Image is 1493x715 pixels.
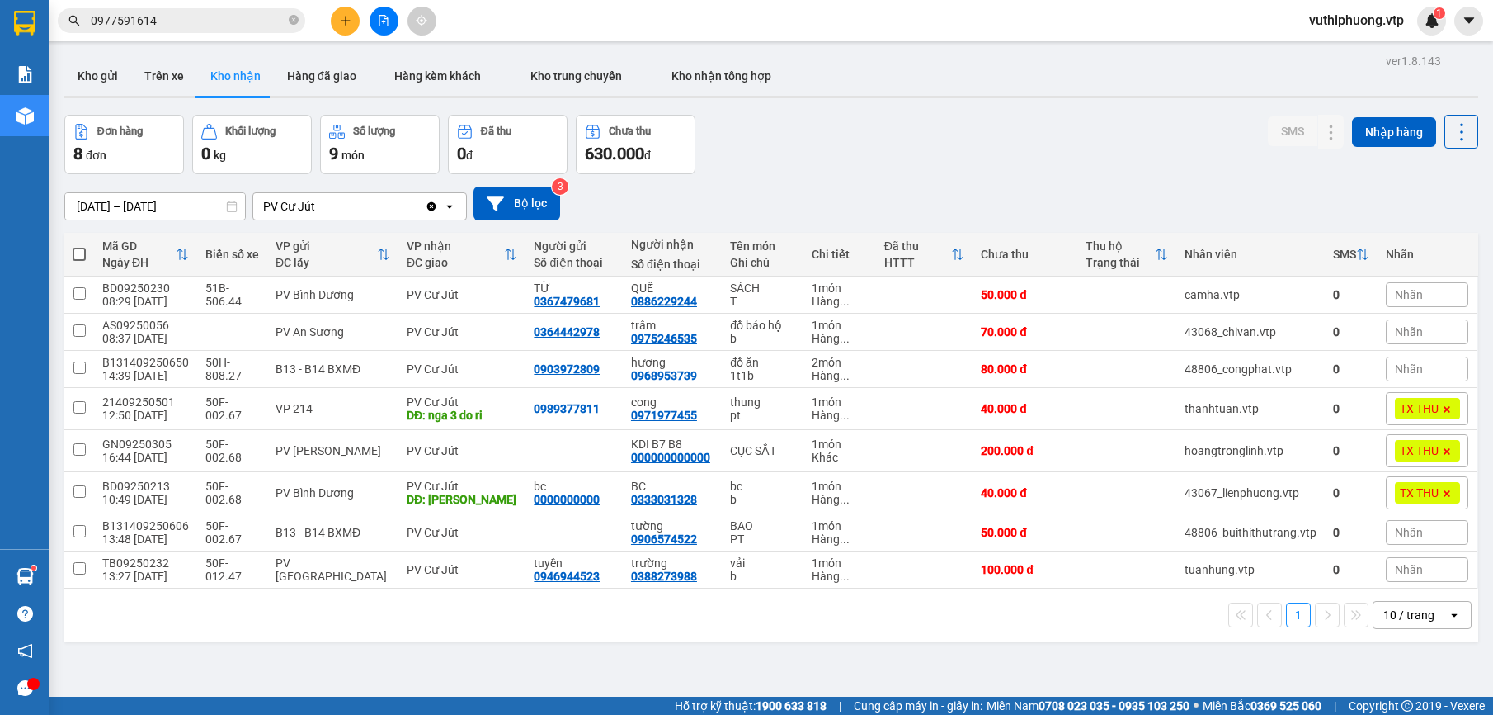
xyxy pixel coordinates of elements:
div: tường [631,519,714,533]
div: PV Cư Jút [407,444,517,457]
span: search [68,15,80,26]
span: 630.000 [585,144,644,163]
div: tuanhung.vtp [1185,563,1316,576]
div: B13 - B14 BXMĐ [276,362,390,376]
div: 13:27 [DATE] [102,570,189,583]
div: bc [534,480,615,493]
div: 08:37 [DATE] [102,332,189,345]
span: 1 [1436,7,1442,19]
strong: 0708 023 035 - 0935 103 250 [1039,699,1189,713]
div: đồ ăn [730,356,795,369]
div: 0968953739 [631,369,697,382]
div: B131409250650 [102,356,189,369]
button: SMS [1268,116,1317,146]
span: Kho nhận tổng hợp [671,69,771,83]
span: Nhãn [1395,526,1423,539]
div: 50F-002.68 [205,438,259,464]
svg: open [1448,608,1461,622]
div: HTTT [884,256,952,269]
div: PV Cư Jút [407,563,517,576]
span: đ [644,149,651,162]
th: Toggle SortBy [267,233,398,277]
div: 0886229244 [631,295,697,308]
div: 0000000000 [534,493,600,506]
span: close-circle [289,13,299,29]
div: BC [631,480,714,493]
div: Hàng thông thường [812,332,867,345]
span: | [1334,697,1336,715]
div: Khối lượng [225,125,276,137]
span: 9 [329,144,338,163]
div: 50F-002.68 [205,480,259,506]
span: Nhãn [1395,325,1423,339]
span: Nhãn [1395,288,1423,301]
div: BD09250230 [102,282,189,295]
span: notification [17,643,33,659]
img: logo-vxr [14,11,35,36]
div: DĐ: nga 3 do ri [407,409,517,422]
button: aim [407,7,436,36]
button: Số lượng9món [320,115,440,174]
div: Mã GD [102,239,176,253]
input: Select a date range. [65,193,245,220]
span: ... [840,493,850,506]
div: camha.vtp [1185,288,1316,301]
div: Đã thu [481,125,511,137]
div: 0 [1333,288,1369,301]
sup: 3 [552,178,568,195]
div: 08:29 [DATE] [102,295,189,308]
span: ... [840,295,850,308]
div: PV Bình Dương [276,288,390,301]
div: 0388273988 [631,570,697,583]
div: cong [631,395,714,409]
div: Hàng thông thường [812,409,867,422]
div: TB09250232 [102,556,189,570]
div: 50F-002.67 [205,395,259,422]
button: Hàng đã giao [274,56,370,96]
span: caret-down [1462,13,1477,28]
div: b [730,493,795,506]
span: copyright [1401,700,1413,712]
div: 50.000 đ [981,288,1069,301]
div: 43068_chivan.vtp [1185,325,1316,339]
div: GN09250305 [102,438,189,451]
div: 13:48 [DATE] [102,533,189,546]
div: PV An Sương [276,325,390,339]
div: PV Cư Jút [407,395,517,409]
div: 21409250501 [102,395,189,409]
div: Trạng thái [1086,256,1155,269]
span: đơn [86,149,106,162]
div: 100.000 đ [981,563,1069,576]
span: question-circle [17,606,33,622]
div: đồ bảo hộ [730,319,795,332]
div: SMS [1333,248,1356,261]
span: Cung cấp máy in - giấy in: [854,697,982,715]
button: Nhập hàng [1352,117,1436,147]
div: BAO [730,519,795,533]
th: Toggle SortBy [876,233,973,277]
span: ... [840,570,850,583]
img: solution-icon [16,66,34,83]
div: Số lượng [353,125,395,137]
div: Số điện thoại [631,258,714,271]
div: b [730,570,795,583]
div: Hàng thông thường [812,570,867,583]
span: Nhãn [1395,563,1423,576]
th: Toggle SortBy [94,233,197,277]
input: Selected PV Cư Jút. [317,198,318,215]
div: 0364442978 [534,325,600,339]
span: vuthiphuong.vtp [1296,10,1417,31]
div: Biển số xe [205,248,259,261]
div: Khác [812,451,867,464]
div: CỤC SẮT [730,444,795,457]
span: ... [840,369,850,382]
div: 1 món [812,438,867,451]
span: TX THU [1400,401,1439,416]
div: DĐ: ĐĂK GHỀNH [407,493,517,506]
span: | [839,697,841,715]
div: PV Cư Jút [407,526,517,539]
span: Kho trung chuyển [530,69,622,83]
span: TX THU [1400,443,1439,458]
button: file-add [370,7,398,36]
div: Chi tiết [812,248,867,261]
